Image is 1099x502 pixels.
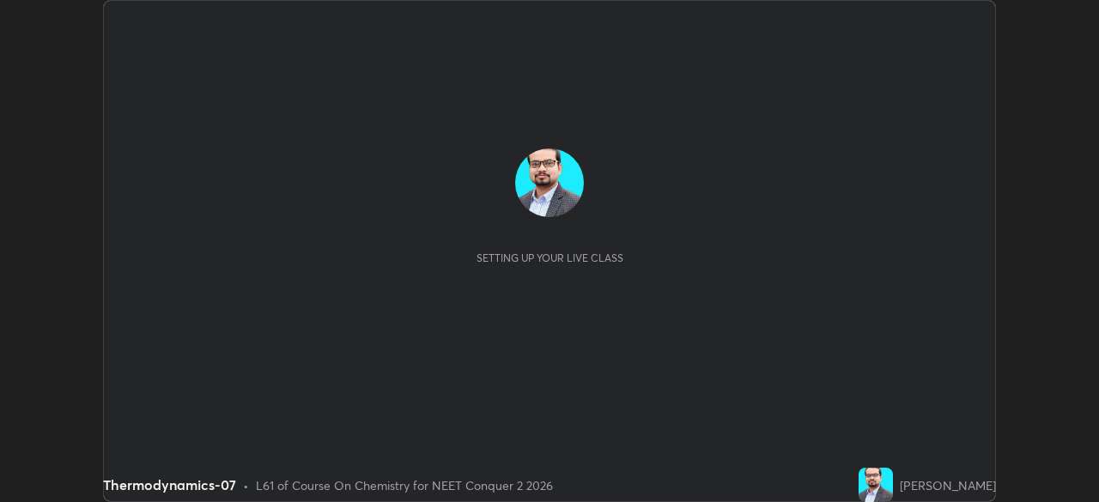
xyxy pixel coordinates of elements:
[900,476,996,494] div: [PERSON_NAME]
[243,476,249,494] div: •
[477,251,623,264] div: Setting up your live class
[515,148,584,217] img: 575f463803b64d1597248aa6fa768815.jpg
[256,476,553,494] div: L61 of Course On Chemistry for NEET Conquer 2 2026
[859,468,893,502] img: 575f463803b64d1597248aa6fa768815.jpg
[103,475,236,495] div: Thermodynamics-07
